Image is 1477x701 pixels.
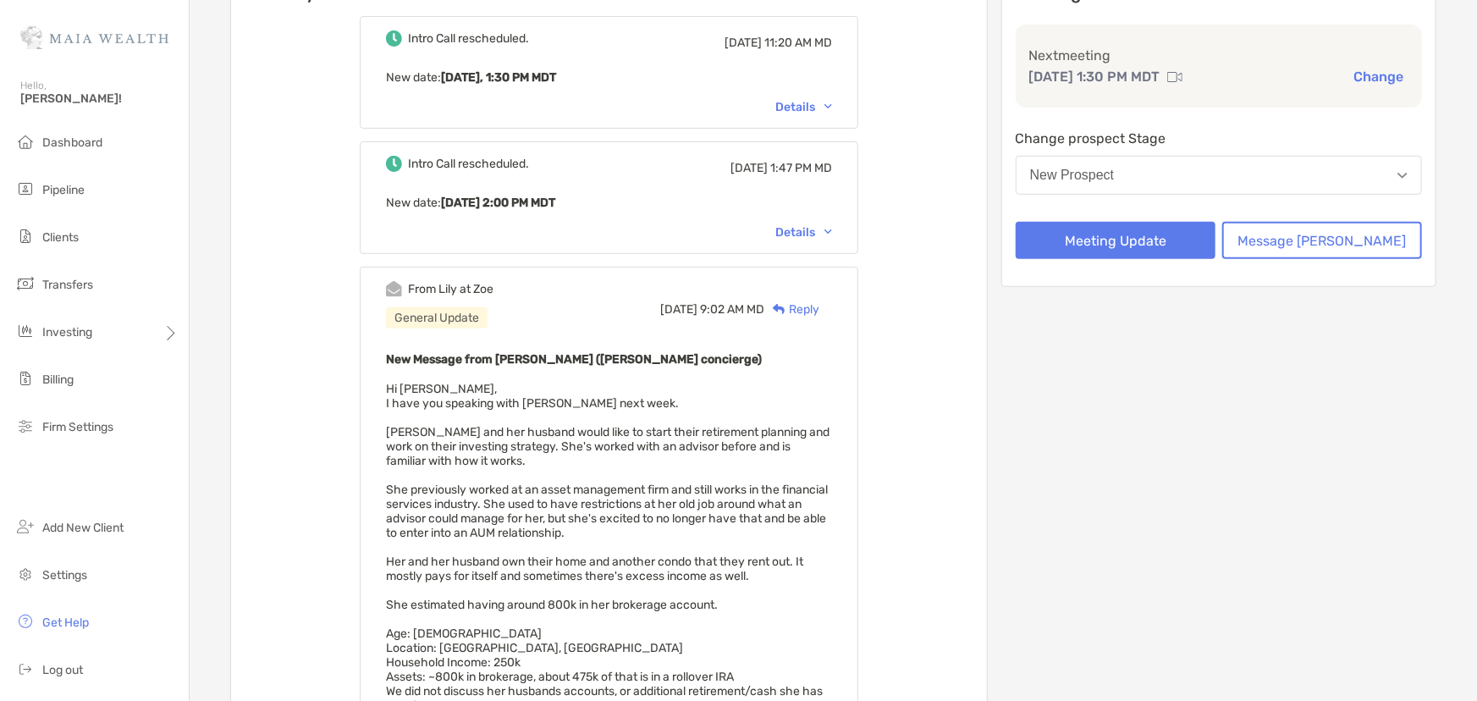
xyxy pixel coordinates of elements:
p: [DATE] 1:30 PM MDT [1029,66,1160,87]
div: Intro Call rescheduled. [408,157,529,171]
button: Change [1348,68,1408,86]
span: Transfers [42,278,93,292]
span: [DATE] [660,302,697,317]
b: [DATE] 2:00 PM MDT [441,196,555,210]
img: logout icon [15,659,36,679]
span: 11:20 AM MD [764,36,832,50]
span: 9:02 AM MD [700,302,764,317]
button: Meeting Update [1016,222,1215,259]
b: New Message from [PERSON_NAME] ([PERSON_NAME] concierge) [386,352,762,367]
img: Event icon [386,156,402,172]
img: pipeline icon [15,179,36,199]
p: New date : [386,67,832,88]
div: Reply [764,301,819,318]
button: New Prospect [1016,156,1422,195]
div: New Prospect [1030,168,1115,183]
span: Firm Settings [42,420,113,434]
img: add_new_client icon [15,516,36,537]
span: Clients [42,230,79,245]
img: communication type [1167,70,1182,84]
img: firm-settings icon [15,416,36,436]
img: Event icon [386,30,402,47]
div: General Update [386,307,488,328]
span: [PERSON_NAME]! [20,91,179,106]
span: Settings [42,568,87,582]
span: [DATE] [730,161,768,175]
p: Change prospect Stage [1016,128,1422,149]
img: settings icon [15,564,36,584]
div: Details [775,225,832,240]
img: Zoe Logo [20,7,168,68]
img: Reply icon [773,304,785,315]
span: Add New Client [42,521,124,535]
span: Pipeline [42,183,85,197]
img: Event icon [386,281,402,297]
span: Log out [42,663,83,677]
span: 1:47 PM MD [770,161,832,175]
span: Investing [42,325,92,339]
img: clients icon [15,226,36,246]
img: Open dropdown arrow [1397,173,1408,179]
b: [DATE], 1:30 PM MDT [441,70,556,85]
div: From Lily at Zoe [408,282,493,296]
img: dashboard icon [15,131,36,152]
div: Intro Call rescheduled. [408,31,529,46]
img: Chevron icon [824,104,832,109]
span: Dashboard [42,135,102,150]
img: transfers icon [15,273,36,294]
button: Message [PERSON_NAME] [1222,222,1422,259]
p: New date : [386,192,832,213]
img: billing icon [15,368,36,389]
span: Billing [42,373,74,387]
span: [DATE] [725,36,762,50]
img: Chevron icon [824,229,832,235]
img: get-help icon [15,611,36,632]
img: investing icon [15,321,36,341]
span: Get Help [42,615,89,630]
p: Next meeting [1029,45,1408,66]
div: Details [775,100,832,114]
